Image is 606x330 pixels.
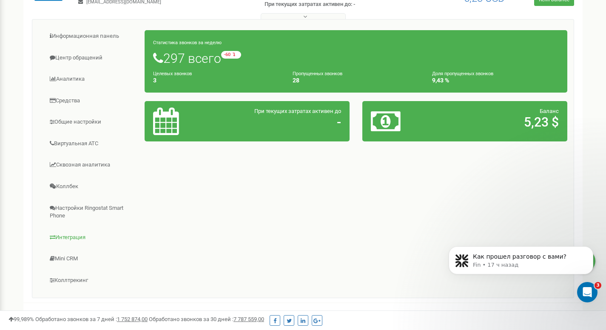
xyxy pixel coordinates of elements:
h1: 297 всего [153,51,559,65]
small: Пропущенных звонков [293,71,342,76]
a: Mini CRM [39,248,145,269]
a: Средства [39,90,145,111]
h2: 5,23 $ [438,115,559,129]
a: Коллтрекинг [39,270,145,291]
h4: 28 [293,77,419,84]
small: -60 [221,51,241,59]
iframe: Intercom notifications сообщение [436,228,606,307]
span: Обработано звонков за 30 дней : [149,316,264,322]
h4: 3 [153,77,280,84]
h2: - [220,115,341,129]
a: Виртуальная АТС [39,133,145,154]
span: Обработано звонков за 7 дней : [35,316,148,322]
small: Статистика звонков за неделю [153,40,222,45]
span: Баланс [540,108,559,114]
span: При текущих затратах активен до [254,108,341,114]
span: 3 [595,282,601,289]
iframe: Intercom live chat [577,282,597,302]
span: 99,989% [9,316,34,322]
small: Доля пропущенных звонков [432,71,493,76]
a: Центр обращений [39,48,145,68]
a: Настройки Ringostat Smart Phone [39,198,145,226]
p: При текущих затратах активен до: - [265,0,390,8]
a: Аналитика [39,69,145,90]
a: Сквозная аналитика [39,155,145,175]
a: Коллбек [39,176,145,197]
h4: 9,43 % [432,77,559,84]
u: 7 787 559,00 [233,316,264,322]
a: Информационная панель [39,26,145,47]
u: 1 752 874,00 [117,316,148,322]
a: Общие настройки [39,112,145,133]
a: Интеграция [39,227,145,248]
small: Целевых звонков [153,71,192,76]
